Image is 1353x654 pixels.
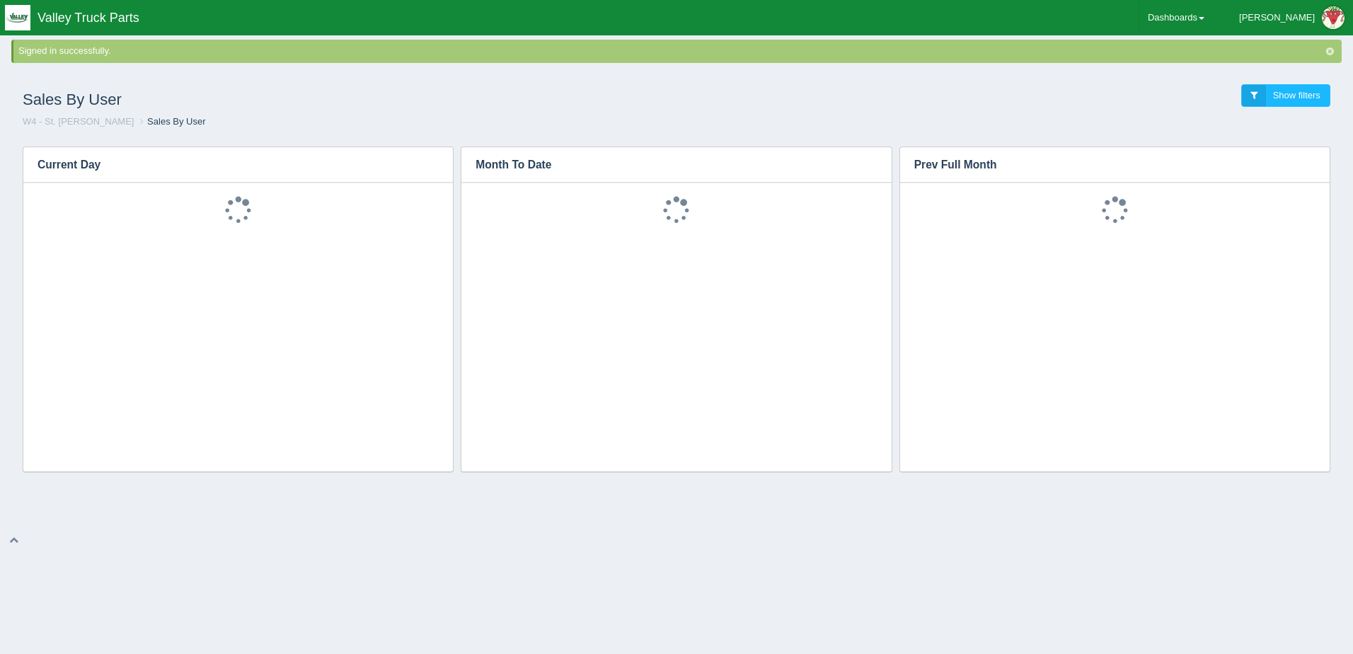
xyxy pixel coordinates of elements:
img: Profile Picture [1322,6,1345,29]
h3: Current Day [23,147,432,183]
div: Signed in successfully. [18,45,1339,58]
span: Show filters [1273,90,1320,101]
h1: Sales By User [23,84,676,115]
div: [PERSON_NAME] [1239,4,1315,32]
li: Sales By User [137,115,205,129]
h3: Prev Full Month [900,147,1308,183]
a: W4 - St. [PERSON_NAME] [23,116,134,127]
h3: Month To Date [461,147,870,183]
img: q1blfpkbivjhsugxdrfq.png [5,5,30,30]
a: Show filters [1241,84,1330,108]
span: Valley Truck Parts [38,11,139,25]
